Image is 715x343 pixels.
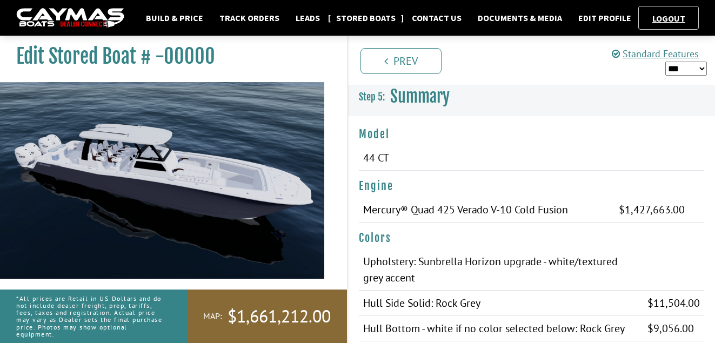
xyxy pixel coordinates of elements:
h4: Model [359,127,705,141]
span: $1,427,663.00 [619,203,685,217]
td: Hull Side Solid: Rock Grey [359,291,644,316]
span: MAP: [203,311,222,322]
h1: Edit Stored Boat # -00000 [16,44,320,69]
td: Upholstery: Sunbrella Horizon upgrade - white/textured grey accent [359,249,644,291]
a: Contact Us [406,11,467,25]
a: Logout [647,13,691,24]
p: *All prices are Retail in US Dollars and do not include dealer freight, prep, tariffs, fees, taxe... [16,290,163,343]
a: Stored Boats [331,11,401,25]
td: 44 CT [359,145,636,171]
span: $1,661,212.00 [228,305,331,328]
a: Track Orders [214,11,285,25]
span: $9,056.00 [647,321,694,335]
a: Edit Profile [573,11,637,25]
td: Mercury® Quad 425 Verado V-10 Cold Fusion [359,197,615,223]
span: Summary [390,86,450,106]
h4: Engine [359,179,705,193]
a: Prev [360,48,442,74]
h4: Colors [359,231,705,245]
span: $11,504.00 [647,296,700,310]
td: Hull Bottom - white if no color selected below: Rock Grey [359,316,644,341]
a: Documents & Media [472,11,567,25]
a: Leads [290,11,325,25]
a: Standard Features [612,48,699,60]
a: Build & Price [141,11,209,25]
img: caymas-dealer-connect-2ed40d3bc7270c1d8d7ffb4b79bf05adc795679939227970def78ec6f6c03838.gif [16,8,124,28]
a: MAP:$1,661,212.00 [187,290,347,343]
